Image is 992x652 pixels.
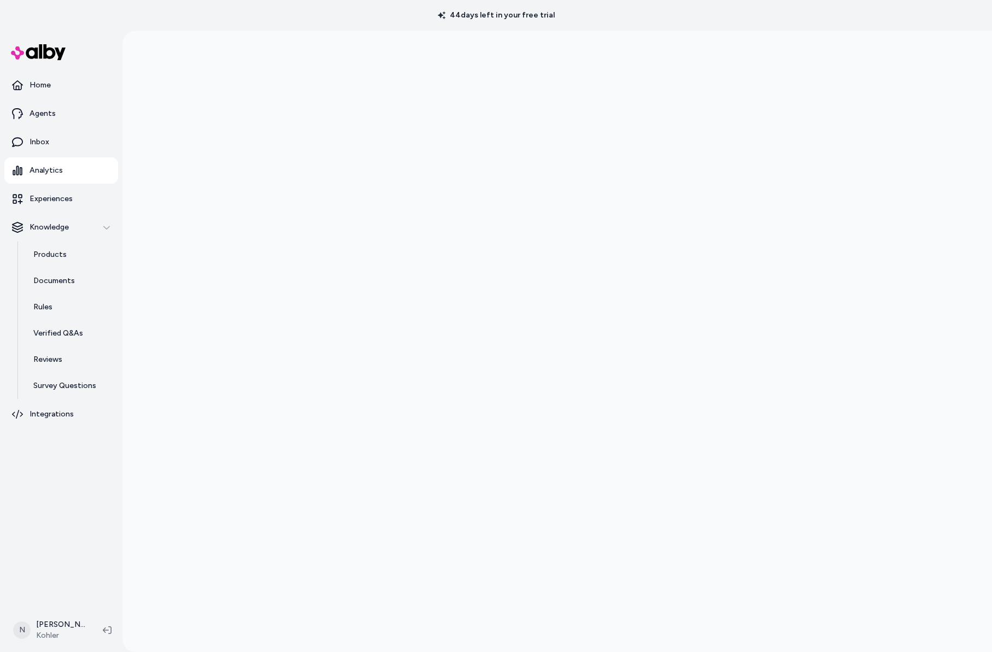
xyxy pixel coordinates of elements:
[22,373,118,399] a: Survey Questions
[33,302,52,313] p: Rules
[431,10,561,21] p: 44 days left in your free trial
[33,249,67,260] p: Products
[33,380,96,391] p: Survey Questions
[4,101,118,127] a: Agents
[7,613,94,648] button: N[PERSON_NAME]Kohler
[11,44,66,60] img: alby Logo
[4,72,118,98] a: Home
[30,165,63,176] p: Analytics
[36,630,85,641] span: Kohler
[22,346,118,373] a: Reviews
[22,320,118,346] a: Verified Q&As
[22,242,118,268] a: Products
[4,401,118,427] a: Integrations
[30,222,69,233] p: Knowledge
[4,157,118,184] a: Analytics
[33,354,62,365] p: Reviews
[22,294,118,320] a: Rules
[30,137,49,148] p: Inbox
[33,328,83,339] p: Verified Q&As
[4,129,118,155] a: Inbox
[30,193,73,204] p: Experiences
[13,621,31,639] span: N
[36,619,85,630] p: [PERSON_NAME]
[22,268,118,294] a: Documents
[30,80,51,91] p: Home
[4,214,118,240] button: Knowledge
[4,186,118,212] a: Experiences
[30,108,56,119] p: Agents
[33,275,75,286] p: Documents
[30,409,74,420] p: Integrations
